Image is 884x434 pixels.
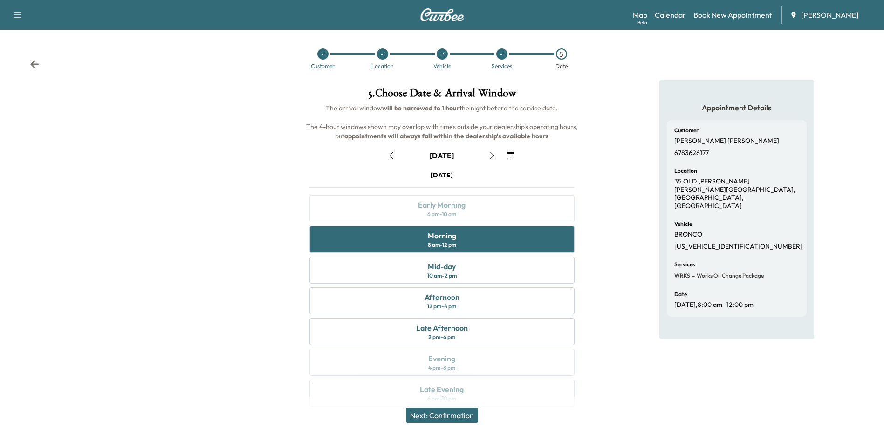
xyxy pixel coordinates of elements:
[655,9,686,20] a: Calendar
[382,104,459,112] b: will be narrowed to 1 hour
[674,272,690,279] span: WRKS
[667,102,807,113] h5: Appointment Details
[674,177,799,210] p: 35 OLD [PERSON_NAME] [PERSON_NAME][GEOGRAPHIC_DATA], [GEOGRAPHIC_DATA], [GEOGRAPHIC_DATA]
[801,9,858,20] span: [PERSON_NAME]
[429,150,454,161] div: [DATE]
[302,88,582,103] h1: 5 . Choose Date & Arrival Window
[633,9,647,20] a: MapBeta
[555,63,568,69] div: Date
[30,60,39,69] div: Back
[674,168,697,174] h6: Location
[344,132,548,140] b: appointments will always fall within the dealership's available hours
[427,272,457,279] div: 10 am - 2 pm
[371,63,394,69] div: Location
[693,9,772,20] a: Book New Appointment
[433,63,451,69] div: Vehicle
[674,137,779,145] p: [PERSON_NAME] [PERSON_NAME]
[695,272,764,279] span: Works Oil Change Package
[690,271,695,280] span: -
[416,322,468,333] div: Late Afternoon
[427,303,456,310] div: 12 pm - 4 pm
[674,262,695,267] h6: Services
[428,261,456,272] div: Mid-day
[674,231,702,239] p: BRONCO
[420,8,465,21] img: Curbee Logo
[674,301,754,309] p: [DATE] , 8:00 am - 12:00 pm
[637,19,647,26] div: Beta
[674,128,699,133] h6: Customer
[674,243,802,251] p: [US_VEHICLE_IDENTIFICATION_NUMBER]
[306,104,579,140] span: The arrival window the night before the service date. The 4-hour windows shown may overlap with t...
[492,63,512,69] div: Services
[431,170,453,180] div: [DATE]
[428,333,455,341] div: 2 pm - 6 pm
[674,221,692,227] h6: Vehicle
[406,408,478,423] button: Next: Confirmation
[674,292,687,297] h6: Date
[311,63,335,69] div: Customer
[428,230,456,241] div: Morning
[425,292,459,303] div: Afternoon
[428,241,456,249] div: 8 am - 12 pm
[556,48,567,60] div: 5
[674,149,709,157] p: 6783626177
